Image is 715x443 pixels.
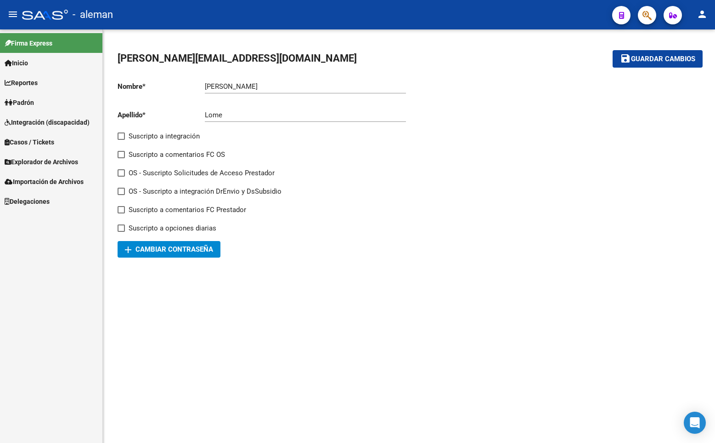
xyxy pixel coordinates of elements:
[684,412,706,434] div: Open Intercom Messenger
[129,131,200,142] span: Suscripto a integración
[125,245,213,253] span: Cambiar Contraseña
[5,196,50,207] span: Delegaciones
[118,81,205,92] p: Nombre
[118,52,357,64] span: [PERSON_NAME][EMAIL_ADDRESS][DOMAIN_NAME]
[5,157,78,167] span: Explorador de Archivos
[118,241,220,258] button: Cambiar Contraseña
[129,149,225,160] span: Suscripto a comentarios FC OS
[129,167,275,178] span: OS - Suscripto Solicitudes de Acceso Prestador
[697,9,708,20] mat-icon: person
[5,38,52,48] span: Firma Express
[613,50,703,67] button: Guardar cambios
[5,78,38,88] span: Reportes
[5,177,84,187] span: Importación de Archivos
[631,55,695,63] span: Guardar cambios
[73,5,113,25] span: - aleman
[129,223,216,234] span: Suscripto a opciones diarias
[5,98,34,108] span: Padrón
[7,9,18,20] mat-icon: menu
[620,53,631,64] mat-icon: save
[5,58,28,68] span: Inicio
[129,186,281,197] span: OS - Suscripto a integración DrEnvio y DsSubsidio
[5,117,90,127] span: Integración (discapacidad)
[123,244,134,255] mat-icon: add
[129,204,246,215] span: Suscripto a comentarios FC Prestador
[5,137,54,147] span: Casos / Tickets
[118,110,205,120] p: Apellido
